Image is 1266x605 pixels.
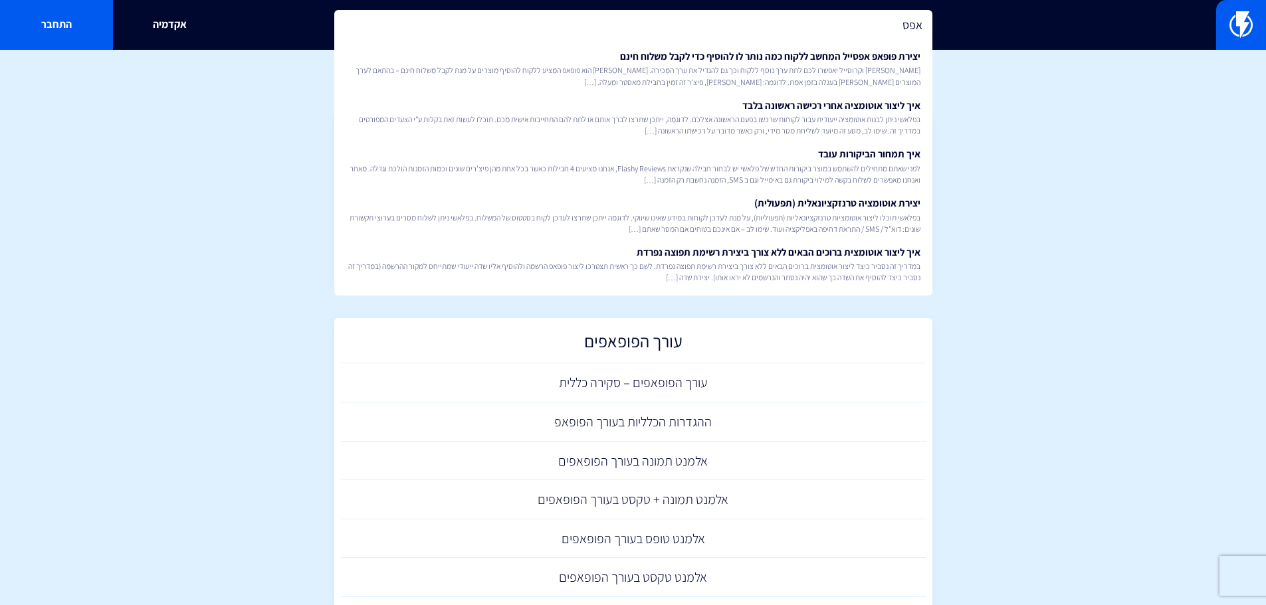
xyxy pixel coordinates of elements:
span: לפני שאתם מתחילים להשתמש במוצר ביקורות החדש של פלאשי יש לבחור חבילה שנקראת Flashy Reviews, אנחנו ... [346,163,920,185]
a: יצירת פופאפ אפסייל המחשב ללקוח כמה נותר לו להוסיף כדי לקבל משלוח חינם[PERSON_NAME] וקרוסייל יאפשר... [341,44,926,93]
a: ההגדרות הכלליות בעורך הפופאפ [341,402,926,442]
span: בפלאשי תוכלו ליצור אוטומציות טרנזקציונאליות (תפעוליות), על מנת לעדכן לקוחות במידע שאינו שיווקי. ל... [346,212,920,234]
span: במדריך זה נסביר כיצד ליצור אוטומצית ברוכים הבאים ללא צורך ביצירת רשימת תפוצה נפרדת. לשם כך ראשית ... [346,260,920,283]
a: אלמנט תמונה + טקסט בעורך הפופאפים [341,480,926,519]
a: עורך הפופאפים – סקירה כללית [341,363,926,402]
span: בפלאשי ניתן לבנות אוטומציה ייעודית עבור לקוחות שרכשו בפעם הראשונה אצלכם. לדוגמה, ייתכן שתרצו לברך... [346,114,920,136]
a: איך ליצור אוטומצית ברוכים הבאים ללא צורך ביצירת רשימת תפוצה נפרדתבמדריך זה נסביר כיצד ליצור אוטומ... [341,240,926,289]
a: איך תמחור הביקורות עובדלפני שאתם מתחילים להשתמש במוצר ביקורות החדש של פלאשי יש לבחור חבילה שנקראת... [341,141,926,191]
a: אלמנט טקסט בעורך הפופאפים [341,558,926,597]
input: חיפוש מהיר... [334,10,932,41]
a: איך ליצור אוטומציה אחרי רכישה ראשונה בלבדבפלאשי ניתן לבנות אוטומציה ייעודית עבור לקוחות שרכשו בפע... [341,93,926,142]
a: אלמנט טופס בעורך הפופאפים [341,519,926,559]
a: אלמנט תמונה בעורך הפופאפים [341,442,926,481]
span: [PERSON_NAME] וקרוסייל יאפשרו לכם לתת ערך נוסף ללקוח וכך גם להגדיל את ערך המכירה. [PERSON_NAME] ה... [346,64,920,87]
a: עורך הפופאפים [341,325,926,364]
h2: עורך הפופאפים [348,331,919,357]
a: יצירת אוטומציה טרנזקציונאלית (תפעולית)בפלאשי תוכלו ליצור אוטומציות טרנזקציונאליות (תפעוליות), על ... [341,191,926,240]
